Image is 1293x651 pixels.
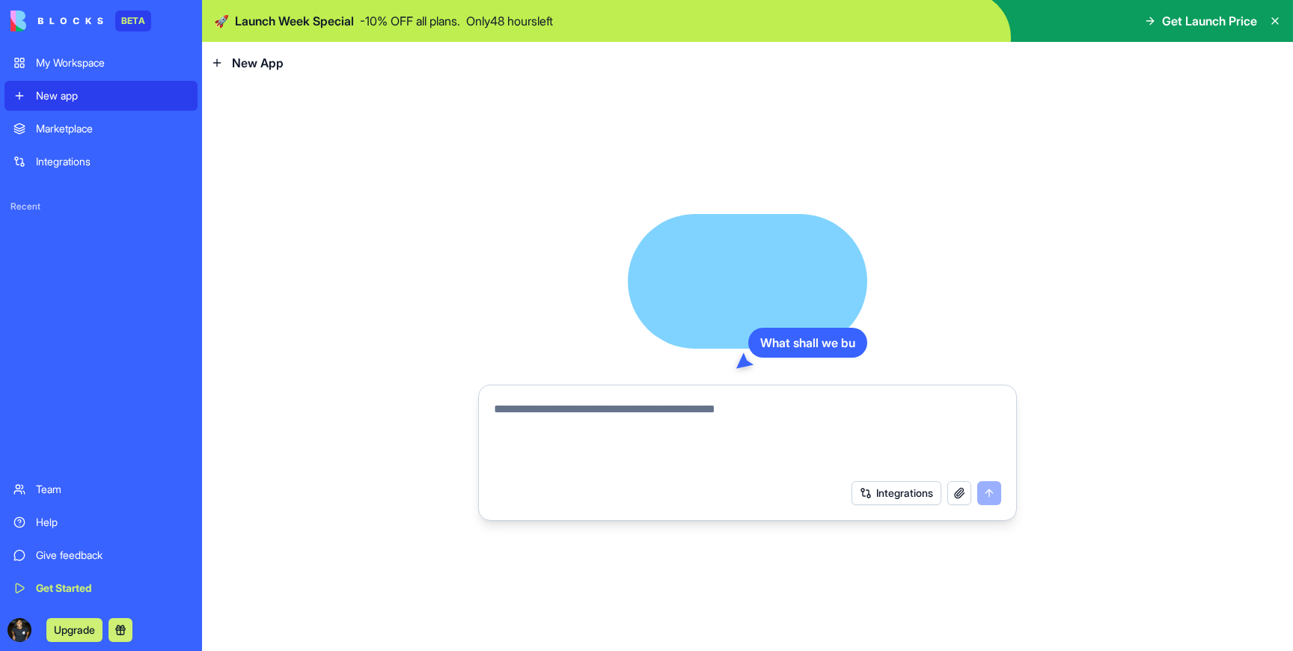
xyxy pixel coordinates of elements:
div: BETA [115,10,151,31]
a: Give feedback [4,540,198,570]
p: Only 48 hours left [466,12,553,30]
div: Help [36,515,189,530]
a: Integrations [4,147,198,177]
a: My Workspace [4,48,198,78]
span: Launch Week Special [235,12,354,30]
p: - 10 % OFF all plans. [360,12,460,30]
div: Marketplace [36,121,189,136]
span: Get Launch Price [1162,12,1257,30]
a: Team [4,474,198,504]
a: New app [4,81,198,111]
span: Recent [4,201,198,213]
div: Integrations [36,154,189,169]
div: Get Started [36,581,189,596]
button: Upgrade [46,618,103,642]
a: Help [4,507,198,537]
a: BETA [10,10,151,31]
div: Team [36,482,189,497]
a: Upgrade [46,622,103,637]
div: New app [36,88,189,103]
span: 🚀 [214,12,229,30]
button: Integrations [852,481,941,505]
div: What shall we bu [748,328,867,358]
img: ACg8ocIO8S1GNGg-oqFdJl-JAf-H-FXOZ-b704vRHjq8mb_n4izPLwGQ=s96-c [7,618,31,642]
img: logo [10,10,103,31]
a: Get Started [4,573,198,603]
a: Marketplace [4,114,198,144]
span: New App [232,54,284,72]
div: Give feedback [36,548,189,563]
div: My Workspace [36,55,189,70]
